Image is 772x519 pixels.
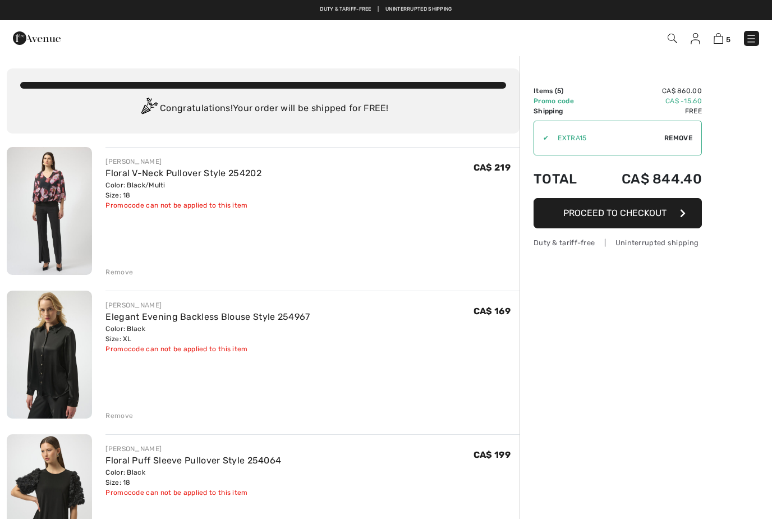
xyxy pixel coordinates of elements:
img: My Info [691,33,700,44]
span: CA$ 199 [474,449,511,460]
a: 5 [714,31,730,45]
div: Promocode can not be applied to this item [105,344,310,354]
span: 5 [726,35,730,44]
img: Elegant Evening Backless Blouse Style 254967 [7,291,92,419]
div: Remove [105,411,133,421]
a: Elegant Evening Backless Blouse Style 254967 [105,311,310,322]
td: CA$ 860.00 [592,86,702,96]
img: Menu [746,33,757,44]
td: Shipping [534,106,592,116]
td: Total [534,160,592,198]
span: CA$ 169 [474,306,511,316]
div: Congratulations! Your order will be shipped for FREE! [20,98,506,120]
span: 5 [557,87,561,95]
div: Duty & tariff-free | Uninterrupted shipping [534,237,702,248]
span: Proceed to Checkout [563,208,667,218]
img: Shopping Bag [714,33,723,44]
div: [PERSON_NAME] [105,300,310,310]
div: Color: Black/Multi Size: 18 [105,180,261,200]
div: Color: Black Size: XL [105,324,310,344]
td: Free [592,106,702,116]
a: 1ère Avenue [13,32,61,43]
div: Color: Black Size: 18 [105,467,281,488]
span: Remove [664,133,692,143]
a: Floral V-Neck Pullover Style 254202 [105,168,261,178]
td: CA$ 844.40 [592,160,702,198]
img: Floral V-Neck Pullover Style 254202 [7,147,92,275]
td: CA$ -15.60 [592,96,702,106]
div: Promocode can not be applied to this item [105,200,261,210]
button: Proceed to Checkout [534,198,702,228]
div: ✔ [534,133,549,143]
input: Promo code [549,121,664,155]
span: CA$ 219 [474,162,511,173]
td: Items ( ) [534,86,592,96]
a: Floral Puff Sleeve Pullover Style 254064 [105,455,281,466]
img: Search [668,34,677,43]
div: Remove [105,267,133,277]
img: Congratulation2.svg [137,98,160,120]
div: [PERSON_NAME] [105,444,281,454]
div: Promocode can not be applied to this item [105,488,281,498]
td: Promo code [534,96,592,106]
img: 1ère Avenue [13,27,61,49]
div: [PERSON_NAME] [105,157,261,167]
